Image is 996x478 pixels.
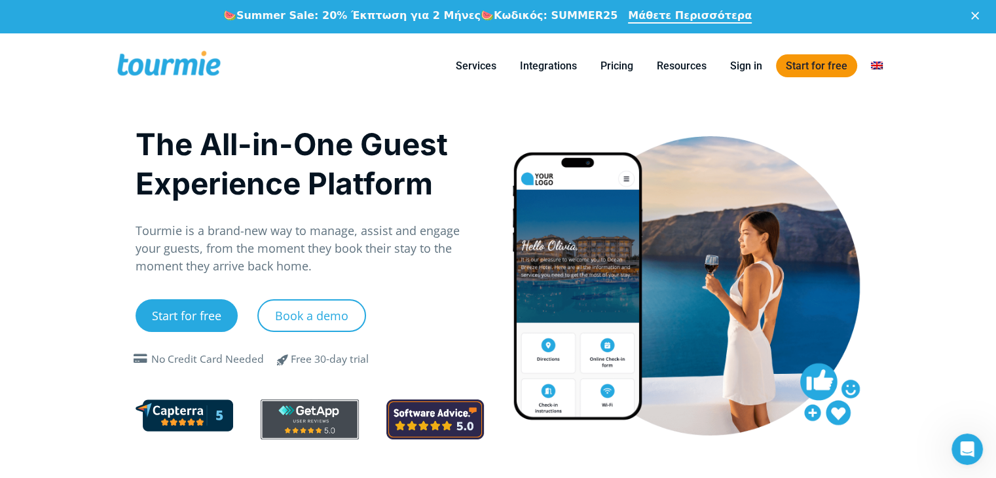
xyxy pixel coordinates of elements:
div: Κλείσιμο [971,12,984,20]
a: Start for free [776,54,857,77]
a: Pricing [591,58,643,74]
a: Start for free [136,299,238,332]
a: Sign in [720,58,772,74]
span:  [267,352,299,367]
a: Integrations [510,58,587,74]
span:  [130,354,151,364]
h1: The All-in-One Guest Experience Platform [136,124,485,203]
div: No Credit Card Needed [151,352,264,367]
a: Book a demo [257,299,366,332]
p: Tourmie is a brand-new way to manage, assist and engage your guests, from the moment they book th... [136,222,485,275]
iframe: Intercom live chat [951,433,983,465]
a: Resources [647,58,716,74]
b: Κωδικός: SUMMER25 [494,9,618,22]
b: Summer Sale: 20% Έκπτωση για 2 Μήνες [236,9,481,22]
a: Services [446,58,506,74]
div: 🍉 🍉 [223,9,618,22]
div: Free 30-day trial [291,352,369,367]
a: Μάθετε Περισσότερα [628,9,752,24]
